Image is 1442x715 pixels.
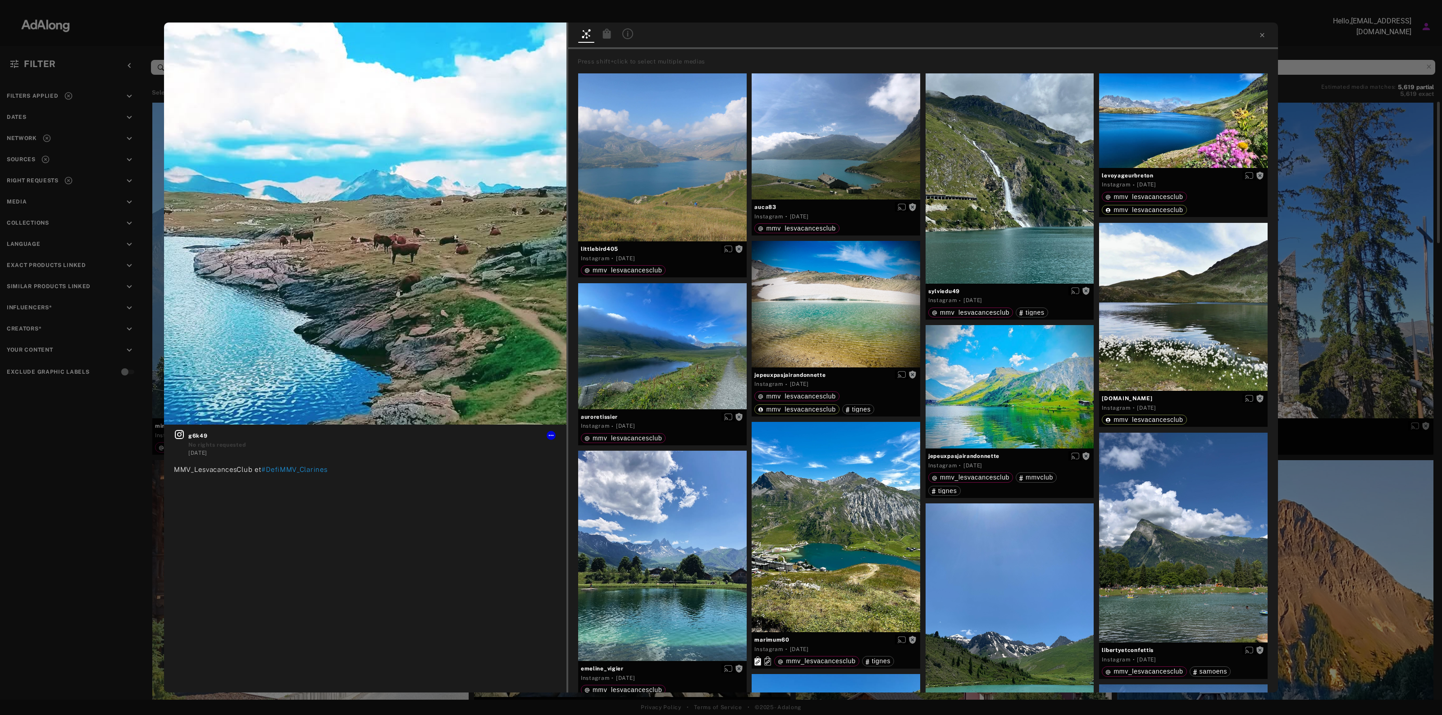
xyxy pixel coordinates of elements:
[1133,656,1135,663] span: ·
[790,213,809,220] time: 2024-08-09T16:38:00.000Z
[754,371,917,379] span: jepeuxpasjairandonnette
[593,686,662,693] span: mmv_lesvacancesclub
[1397,672,1442,715] iframe: Chat Widget
[1102,646,1265,654] span: libertyetconfettis
[758,393,835,399] div: mmv_lesvacancesclub
[754,213,783,221] div: Instagram
[581,245,744,253] span: littlebird405
[959,462,961,469] span: ·
[1133,404,1135,412] span: ·
[754,636,917,644] span: marimum60
[581,254,609,262] div: Instagram
[174,466,261,473] span: MMV_LesvacancesClub et
[1019,474,1053,480] div: mmvclub
[766,393,835,400] span: mmv_lesvacancesclub
[1105,416,1183,423] div: mmv_lesvacancesclub
[1193,668,1228,674] div: samoens
[1242,645,1256,655] button: Enable diffusion on this media
[785,646,788,653] span: ·
[721,244,735,253] button: Enable diffusion on this media
[611,423,614,430] span: ·
[790,646,809,652] time: 2024-08-08T13:12:04.000Z
[1113,416,1183,423] span: mmv_lesvacancesclub
[1113,206,1183,213] span: mmv_lesvacancesclub
[261,466,327,473] span: #DefiMMV_Clarines
[581,674,609,682] div: Instagram
[581,665,744,673] span: emeline_vigier
[754,656,761,665] svg: Exact products linked
[778,658,855,664] div: mmv_lesvacancesclub
[584,267,662,273] div: mmv_lesvacancesclub
[932,309,1009,316] div: mmv_lesvacancesclub
[785,381,788,388] span: ·
[584,687,662,693] div: mmv_lesvacancesclub
[581,413,744,421] span: auroretissier
[764,656,771,665] svg: Similar products linked
[895,635,908,644] button: Enable diffusion on this media
[584,435,662,441] div: mmv_lesvacancesclub
[754,380,783,388] div: Instagram
[908,371,917,378] span: Rights not requested
[1102,172,1265,180] span: levoyageurbreton
[786,657,855,665] span: mmv_lesvacancesclub
[959,297,961,304] span: ·
[785,213,788,220] span: ·
[1082,288,1090,294] span: Rights not requested
[616,675,635,681] time: 2024-07-16T16:23:03.000Z
[593,434,662,442] span: mmv_lesvacancesclub
[1256,647,1264,653] span: Rights not requested
[721,664,735,673] button: Enable diffusion on this media
[908,204,917,210] span: Rights not requested
[188,442,246,448] span: No rights requested
[1082,453,1090,459] span: Rights not requested
[1113,668,1183,675] span: mmv_lesvacancesclub
[1242,171,1256,180] button: Enable diffusion on this media
[1019,309,1045,316] div: tignes
[928,452,1091,460] span: jepeuxpasjairandonnette
[735,665,743,671] span: Rights not requested
[188,450,207,456] time: 2024-08-14T21:00:01.000Z
[895,202,908,212] button: Enable diffusion on this media
[616,255,635,262] time: 2024-08-28T13:36:40.000Z
[735,245,743,252] span: Rights not requested
[611,674,614,682] span: ·
[1256,172,1264,178] span: Rights not requested
[1397,672,1442,715] div: Widget de chat
[1068,286,1082,296] button: Enable diffusion on this media
[611,255,614,262] span: ·
[940,474,1009,481] span: mmv_lesvacancesclub
[581,422,609,430] div: Instagram
[1102,181,1130,189] div: Instagram
[872,657,891,665] span: tignes
[758,225,835,231] div: mmv_lesvacancesclub
[721,412,735,421] button: Enable diffusion on this media
[1105,194,1183,200] div: mmv_lesvacancesclub
[1102,404,1130,412] div: Instagram
[963,297,982,303] time: 2024-08-22T19:07:33.000Z
[616,423,635,429] time: 2024-08-19T20:40:01.000Z
[758,406,835,412] div: mmv_lesvacancesclub
[866,658,891,664] div: tignes
[766,225,835,232] span: mmv_lesvacancesclub
[846,406,871,412] div: tignes
[1137,405,1156,411] time: 2024-08-15T17:44:10.000Z
[932,474,1009,480] div: mmv_lesvacancesclub
[1102,656,1130,664] div: Instagram
[766,406,835,413] span: mmv_lesvacancesclub
[852,406,871,413] span: tignes
[1105,668,1183,674] div: mmv_lesvacancesclub
[895,370,908,380] button: Enable diffusion on this media
[1113,193,1183,200] span: mmv_lesvacancesclub
[928,296,957,304] div: Instagram
[790,381,809,387] time: 2024-08-10T07:25:27.000Z
[1105,207,1183,213] div: mmv_lesvacancesclub
[1200,668,1228,675] span: samoens
[1068,451,1082,461] button: Enable diffusion on this media
[963,462,982,469] time: 2024-08-12T12:40:49.000Z
[578,57,1275,66] div: Press shift+click to select multiple medias
[1133,181,1135,189] span: ·
[1026,474,1053,481] span: mmvclub
[1137,656,1156,663] time: 2024-07-24T15:44:19.000Z
[754,645,783,653] div: Instagram
[1026,309,1045,316] span: tignes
